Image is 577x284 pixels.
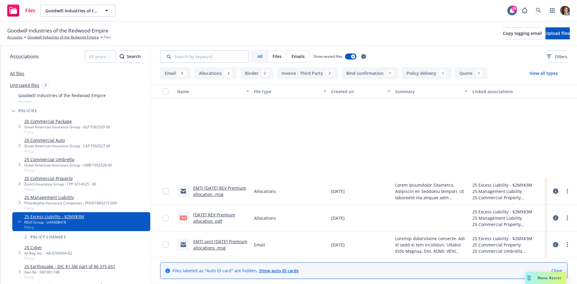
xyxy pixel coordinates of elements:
[7,35,23,40] a: Accounts
[172,267,299,274] span: Files labeled as "Auto ID card" are hidden.
[24,130,110,135] span: Policy
[224,70,232,77] div: 3
[10,82,39,88] a: Untriaged files
[503,27,542,39] button: Copy logging email
[455,67,487,79] button: Quote
[5,2,38,19] a: Files
[42,82,50,89] div: 0
[472,188,545,194] div: 25 Management Liability
[24,137,110,143] a: 25 Commercial Auto
[475,70,483,77] div: 1
[240,67,273,79] button: Binder
[331,188,345,194] span: [DATE]
[24,194,117,200] a: 25 Management Liability
[395,235,467,254] span: Loremip dolorsitame consecte. Adi el sedd ei tem incididun. Utlabo! Etdo Magnaa, ENI, ADMI, VENI ...
[24,156,112,163] a: 25 Commercial Umbrella
[261,70,269,77] div: 2
[178,70,186,77] div: 5
[533,5,545,17] a: Search
[258,53,263,60] span: All
[40,5,115,17] button: Goodwill Industries of the Redwood Empire
[194,67,237,79] button: Allocations
[564,188,571,195] a: more
[329,84,393,99] button: Created on
[163,215,169,221] input: Toggle Row Selected
[163,88,169,94] input: Select all
[342,67,398,79] button: Bind confirmation
[547,53,567,60] span: Filters
[545,27,570,39] button: Upload files
[551,267,562,274] a: Close
[393,84,470,99] button: Summary
[545,30,570,36] span: Upload files
[24,118,110,124] a: 25 Commercial Package
[160,67,191,79] button: Email
[252,84,328,99] button: File type
[331,215,345,221] span: [DATE]
[386,70,394,77] div: 1
[120,50,141,63] button: SearchSearch
[313,54,343,59] span: Show nested files
[160,50,249,63] input: Search by keyword...
[24,206,117,211] span: Policy
[30,235,66,239] span: Policy changes
[254,188,276,194] span: Allocations
[254,242,265,248] span: Email
[395,88,461,95] div: Summary
[24,270,115,275] div: Gen Re - SW1001748
[402,67,451,79] button: Policy delivery
[180,215,187,220] span: pdf
[259,268,299,273] a: Show auto ID cards
[10,71,24,76] a: All files
[24,256,72,261] span: Policy
[546,5,558,17] a: Switch app
[519,5,531,17] a: Report a Bug
[395,182,467,201] span: Lorem Ipsumdolor Sitametco. Adipiscin eli Seddoeiu tempori. Ut laboreetd ma aliquae adm veniamqu ...
[439,70,447,77] div: 1
[472,221,545,228] div: 25 Commercial Property
[277,67,338,79] button: Invoice - Third Party
[555,53,567,60] span: Filters
[25,8,35,13] span: Files
[18,99,106,104] span: Account
[24,275,115,280] span: Policy
[538,275,561,280] span: Nova Assist
[472,215,545,221] div: 25 Management Liability
[27,35,99,40] a: Goodwill Industries of the Redwood Empire
[564,241,571,248] a: more
[472,182,545,188] div: 25 Excess Liability - $2MX$3M
[24,251,72,256] div: At-Bay, Inc. - AB-6700044-02
[254,88,319,95] div: File type
[525,272,533,284] div: Drag to move
[18,109,37,113] span: Policies
[273,53,282,60] span: Files
[560,6,570,15] img: photo
[193,185,246,197] a: EMTI [DATE] REV Premium allocation .msg
[292,53,305,60] span: Emails
[325,70,334,77] div: 2
[24,175,96,182] a: 25 Commercial Property
[547,50,567,63] button: Filters
[193,212,235,224] a: [DATE] REV Premium allocation .pdf
[472,88,545,95] div: Linked associations
[104,35,111,40] span: Files
[254,215,276,221] span: Allocations
[331,242,345,248] span: [DATE]
[472,194,545,201] div: 25 Commercial Property
[24,263,115,270] a: 25 Earthquake - DIC $1.5M part of $6,375,651
[511,6,517,11] div: 29
[24,187,96,192] span: Policy
[24,244,72,251] a: 25 Cyber
[472,209,545,215] div: 25 Excess Liability - $2MX$3M
[24,168,112,173] span: Policy
[24,200,117,206] div: Philadelphia Insurance Companies - PHSD1883215-000
[564,214,571,221] a: more
[7,27,108,35] span: Goodwill Industries of the Redwood Empire
[331,88,384,95] div: Created on
[45,8,97,14] span: Goodwill Industries of the Redwood Empire
[24,220,84,225] div: RSUI Group - LHA608418
[503,30,542,36] span: Copy logging email
[177,88,243,95] div: Name
[472,248,545,254] div: 25 Commercial Umbrella
[18,92,106,99] span: Goodwill Industries of the Redwood Empire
